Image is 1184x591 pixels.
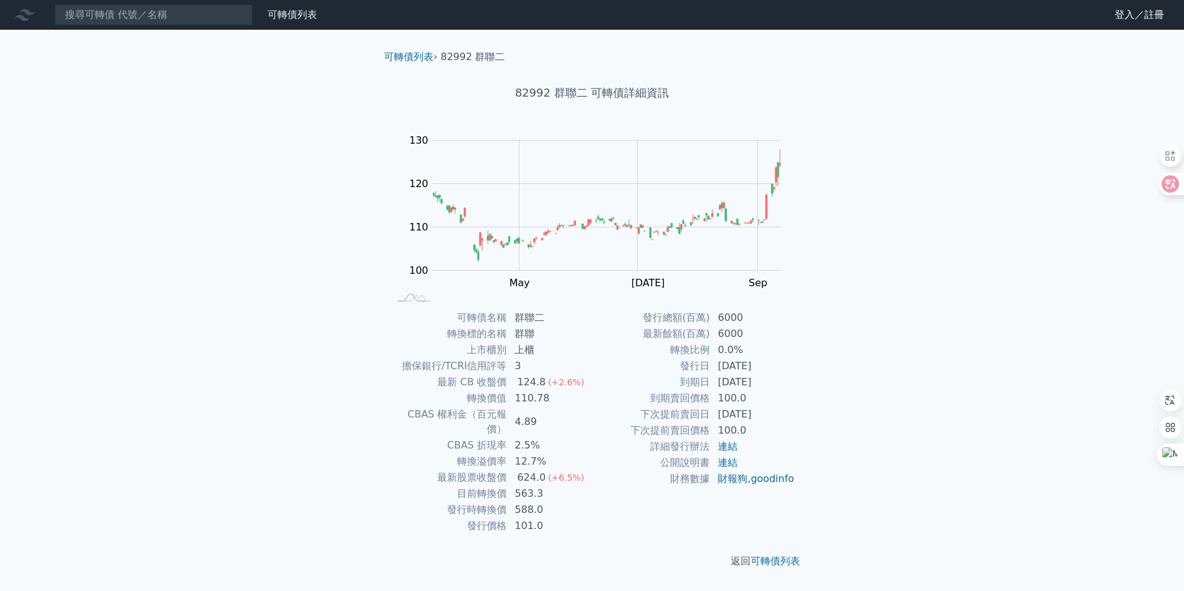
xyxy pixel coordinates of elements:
[389,486,507,502] td: 目前轉換價
[54,4,253,25] input: 搜尋可轉債 代號／名稱
[710,422,795,439] td: 100.0
[718,457,738,468] a: 連結
[548,377,584,387] span: (+2.6%)
[710,358,795,374] td: [DATE]
[592,471,710,487] td: 財務數據
[1122,532,1184,591] iframe: Chat Widget
[749,277,767,289] tspan: Sep
[631,277,664,289] tspan: [DATE]
[507,518,592,534] td: 101.0
[1105,5,1174,25] a: 登入／註冊
[389,470,507,486] td: 最新股票收盤價
[510,277,530,289] tspan: May
[710,374,795,390] td: [DATE]
[389,326,507,342] td: 轉換標的名稱
[374,84,810,102] h1: 82992 群聯二 可轉債詳細資訊
[507,453,592,470] td: 12.7%
[389,374,507,390] td: 最新 CB 收盤價
[384,50,437,64] li: ›
[710,390,795,406] td: 100.0
[507,390,592,406] td: 110.78
[507,502,592,518] td: 588.0
[592,326,710,342] td: 最新餘額(百萬)
[592,422,710,439] td: 下次提前賣回價格
[389,390,507,406] td: 轉換價值
[592,310,710,326] td: 發行總額(百萬)
[507,358,592,374] td: 3
[507,310,592,326] td: 群聯二
[409,265,429,276] tspan: 100
[268,9,317,20] a: 可轉債列表
[409,178,429,190] tspan: 120
[507,486,592,502] td: 563.3
[592,439,710,455] td: 詳細發行辦法
[592,358,710,374] td: 發行日
[389,406,507,437] td: CBAS 權利金（百元報價）
[389,310,507,326] td: 可轉債名稱
[389,342,507,358] td: 上市櫃別
[710,310,795,326] td: 6000
[592,342,710,358] td: 轉換比例
[515,375,548,390] div: 124.8
[592,455,710,471] td: 公開說明書
[710,342,795,358] td: 0.0%
[389,358,507,374] td: 擔保銀行/TCRI信用評等
[507,342,592,358] td: 上櫃
[403,134,799,289] g: Chart
[409,221,429,233] tspan: 110
[718,473,747,484] a: 財報狗
[374,554,810,569] p: 返回
[710,406,795,422] td: [DATE]
[515,470,548,485] div: 624.0
[409,134,429,146] tspan: 130
[507,326,592,342] td: 群聯
[507,406,592,437] td: 4.89
[389,518,507,534] td: 發行價格
[751,473,794,484] a: goodinfo
[384,51,433,63] a: 可轉債列表
[389,502,507,518] td: 發行時轉換價
[751,555,800,567] a: 可轉債列表
[1122,532,1184,591] div: 聊天小工具
[441,50,505,64] li: 82992 群聯二
[548,473,584,483] span: (+6.5%)
[389,453,507,470] td: 轉換溢價率
[507,437,592,453] td: 2.5%
[718,440,738,452] a: 連結
[592,406,710,422] td: 下次提前賣回日
[710,326,795,342] td: 6000
[592,374,710,390] td: 到期日
[389,437,507,453] td: CBAS 折現率
[710,471,795,487] td: ,
[592,390,710,406] td: 到期賣回價格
